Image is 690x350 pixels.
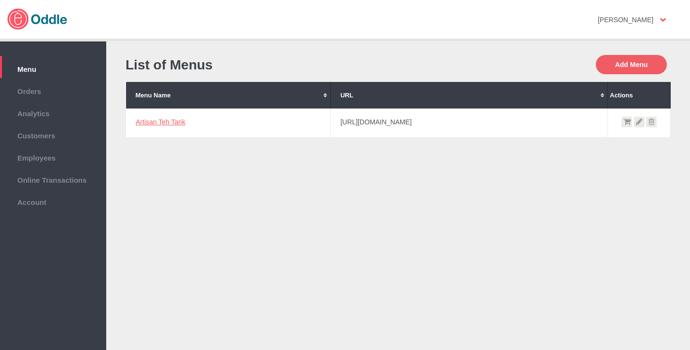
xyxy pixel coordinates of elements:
[610,92,668,99] div: Actions
[5,63,101,73] span: Menu
[126,82,331,108] th: Menu Name: No sort applied, activate to apply an ascending sort
[596,55,667,74] button: Add Menu
[330,108,607,137] td: [URL][DOMAIN_NAME]
[5,107,101,118] span: Analytics
[608,82,671,108] th: Actions: No sort applied, sorting is disabled
[340,92,598,99] div: URL
[5,196,101,206] span: Account
[660,18,666,22] img: user-option-arrow.png
[126,57,394,73] h1: List of Menus
[330,82,607,108] th: URL: No sort applied, activate to apply an ascending sort
[5,129,101,140] span: Customers
[136,118,185,126] a: Artisan Teh Tarik
[5,151,101,162] span: Employees
[5,174,101,184] span: Online Transactions
[5,85,101,95] span: Orders
[136,92,321,99] div: Menu Name
[598,16,653,24] strong: [PERSON_NAME]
